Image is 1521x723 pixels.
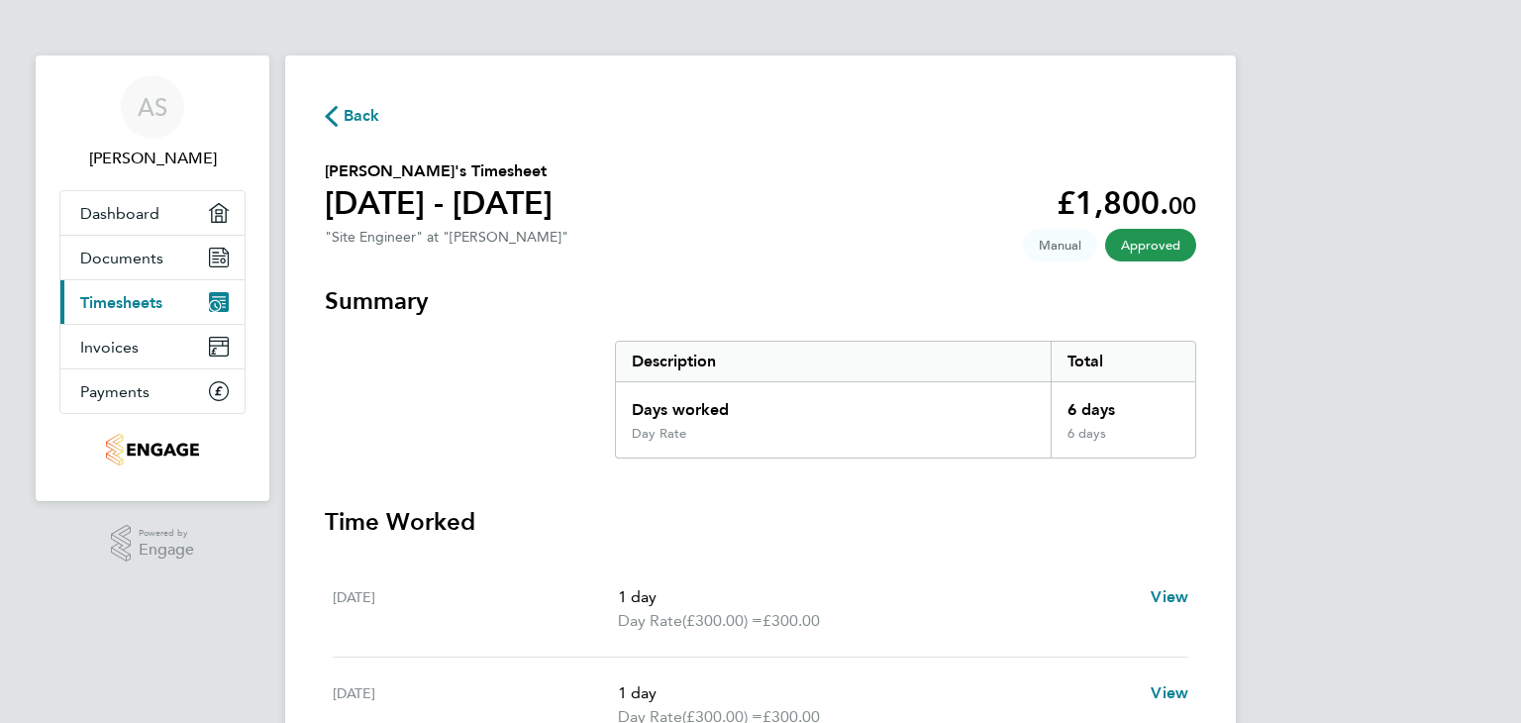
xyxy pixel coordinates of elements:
span: Engage [139,542,194,559]
span: Day Rate [618,609,682,633]
span: This timesheet has been approved. [1105,229,1196,261]
span: Documents [80,249,163,267]
div: Days worked [616,382,1051,426]
a: Go to home page [59,434,246,465]
a: AS[PERSON_NAME] [59,75,246,170]
span: (£300.00) = [682,611,762,630]
span: View [1151,587,1188,606]
a: View [1151,681,1188,705]
a: View [1151,585,1188,609]
a: Invoices [60,325,245,368]
p: 1 day [618,585,1135,609]
nav: Main navigation [36,55,269,501]
span: Dashboard [80,204,159,223]
app-decimal: £1,800. [1057,184,1196,222]
span: Invoices [80,338,139,357]
span: Timesheets [80,293,162,312]
h3: Summary [325,285,1196,317]
div: Total [1051,342,1195,381]
p: 1 day [618,681,1135,705]
a: Dashboard [60,191,245,235]
span: 00 [1168,191,1196,220]
span: £300.00 [762,611,820,630]
a: Timesheets [60,280,245,324]
span: AS [138,94,167,120]
span: This timesheet was manually created. [1023,229,1097,261]
h3: Time Worked [325,506,1196,538]
div: Day Rate [632,426,686,442]
span: Back [344,104,380,128]
span: View [1151,683,1188,702]
div: "Site Engineer" at "[PERSON_NAME]" [325,229,568,246]
h2: [PERSON_NAME]'s Timesheet [325,159,553,183]
div: Description [616,342,1051,381]
a: Documents [60,236,245,279]
span: Alexe Savoaia [59,147,246,170]
div: [DATE] [333,585,618,633]
div: Summary [615,341,1196,459]
img: carmichael-logo-retina.png [106,434,198,465]
span: Payments [80,382,150,401]
div: 6 days [1051,426,1195,458]
h1: [DATE] - [DATE] [325,183,553,223]
div: 6 days [1051,382,1195,426]
button: Back [325,103,380,128]
a: Powered byEngage [111,525,195,563]
span: Powered by [139,525,194,542]
a: Payments [60,369,245,413]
